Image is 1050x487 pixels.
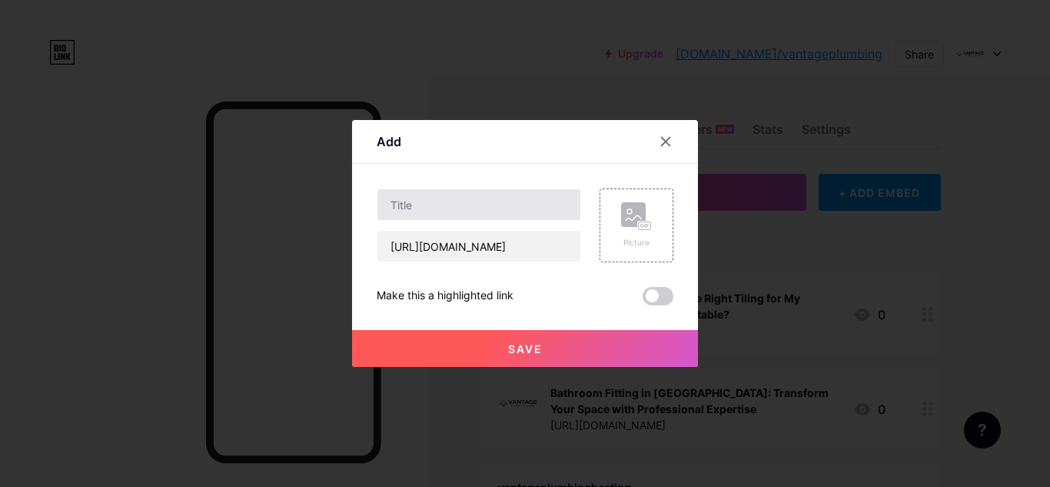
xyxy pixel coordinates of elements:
[377,231,580,262] input: URL
[352,330,698,367] button: Save
[377,287,513,305] div: Make this a highlighted link
[508,342,543,355] span: Save
[621,237,652,249] div: Picture
[377,132,401,151] div: Add
[377,189,580,220] input: Title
